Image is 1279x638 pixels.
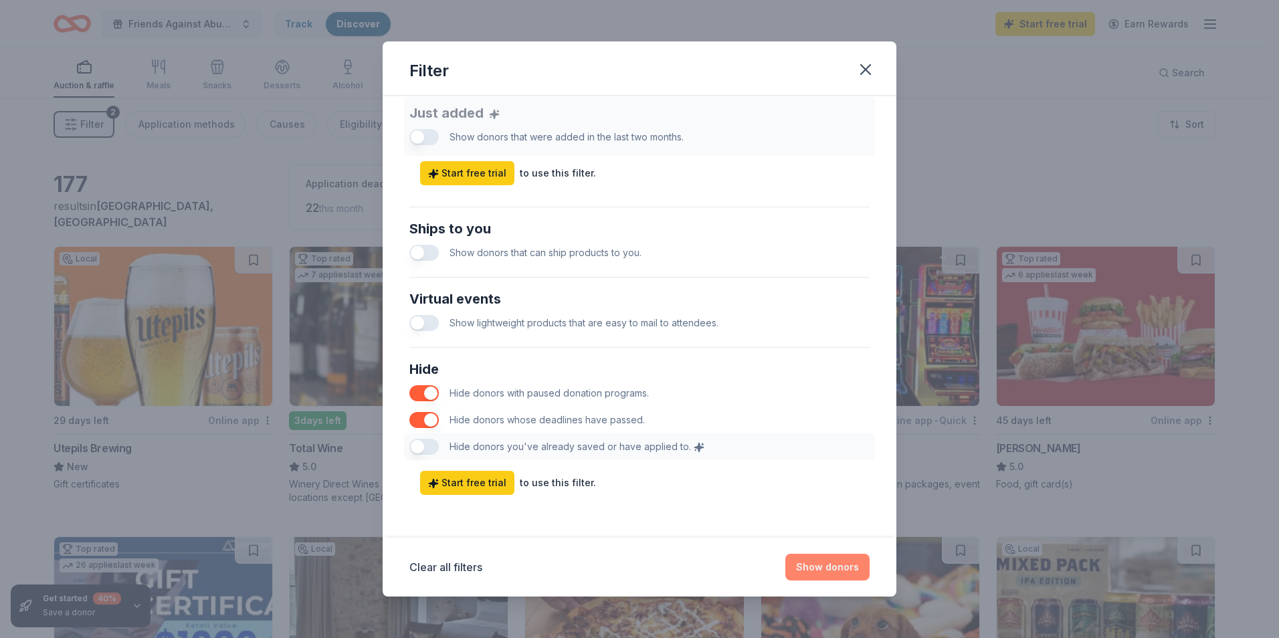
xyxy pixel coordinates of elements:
div: to use this filter. [520,165,596,181]
div: Ships to you [409,218,870,239]
span: Hide donors with paused donation programs. [450,387,649,399]
div: Hide [409,358,870,380]
button: Clear all filters [409,559,482,575]
a: Start free trial [420,471,514,495]
div: Virtual events [409,288,870,310]
button: Show donors [785,554,870,580]
div: to use this filter. [520,475,596,491]
div: Filter [409,60,449,82]
span: Hide donors whose deadlines have passed. [450,414,645,425]
a: Start free trial [420,161,514,185]
span: Show donors that can ship products to you. [450,247,642,258]
span: Show lightweight products that are easy to mail to attendees. [450,317,718,328]
span: Start free trial [428,475,506,491]
span: Start free trial [428,165,506,181]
